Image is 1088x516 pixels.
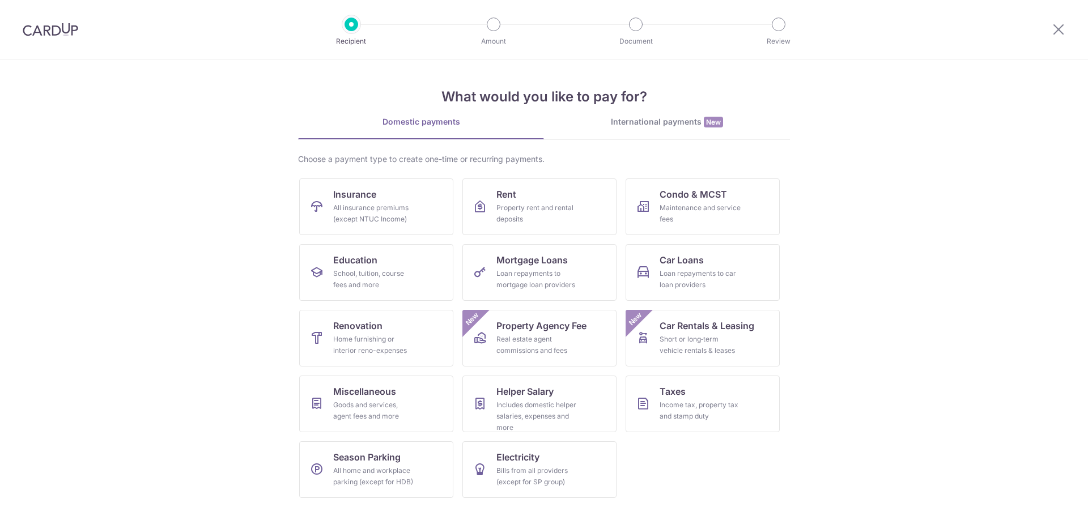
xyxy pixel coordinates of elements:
[462,376,617,432] a: Helper SalaryIncludes domestic helper salaries, expenses and more
[333,385,396,398] span: Miscellaneous
[544,116,790,128] div: International payments
[333,253,377,267] span: Education
[594,36,678,47] p: Document
[496,385,554,398] span: Helper Salary
[660,253,704,267] span: Car Loans
[462,244,617,301] a: Mortgage LoansLoan repayments to mortgage loan providers
[462,310,617,366] a: Property Agency FeeReal estate agent commissions and feesNew
[333,187,376,201] span: Insurance
[704,117,723,127] span: New
[626,376,780,432] a: TaxesIncome tax, property tax and stamp duty
[463,310,482,329] span: New
[496,334,578,356] div: Real estate agent commissions and fees
[496,399,578,433] div: Includes domestic helper salaries, expenses and more
[626,244,780,301] a: Car LoansLoan repayments to car loan providers
[660,268,741,291] div: Loan repayments to car loan providers
[333,319,382,332] span: Renovation
[626,310,780,366] a: Car Rentals & LeasingShort or long‑term vehicle rentals & leasesNew
[299,441,453,498] a: Season ParkingAll home and workplace parking (except for HDB)
[333,334,415,356] div: Home furnishing or interior reno-expenses
[496,465,578,488] div: Bills from all providers (except for SP group)
[496,450,539,464] span: Electricity
[626,178,780,235] a: Condo & MCSTMaintenance and service fees
[309,36,393,47] p: Recipient
[660,334,741,356] div: Short or long‑term vehicle rentals & leases
[626,310,645,329] span: New
[452,36,535,47] p: Amount
[660,385,686,398] span: Taxes
[462,178,617,235] a: RentProperty rent and rental deposits
[23,23,78,36] img: CardUp
[496,268,578,291] div: Loan repayments to mortgage loan providers
[333,202,415,225] div: All insurance premiums (except NTUC Income)
[299,376,453,432] a: MiscellaneousGoods and services, agent fees and more
[462,441,617,498] a: ElectricityBills from all providers (except for SP group)
[299,178,453,235] a: InsuranceAll insurance premiums (except NTUC Income)
[333,399,415,422] div: Goods and services, agent fees and more
[298,87,790,107] h4: What would you like to pay for?
[660,319,754,332] span: Car Rentals & Leasing
[299,310,453,366] a: RenovationHome furnishing or interior reno-expenses
[737,36,821,47] p: Review
[333,268,415,291] div: School, tuition, course fees and more
[496,319,586,332] span: Property Agency Fee
[496,253,568,267] span: Mortgage Loans
[333,450,401,464] span: Season Parking
[298,116,544,127] div: Domestic payments
[298,153,790,165] div: Choose a payment type to create one-time or recurring payments.
[333,465,415,488] div: All home and workplace parking (except for HDB)
[660,202,741,225] div: Maintenance and service fees
[496,187,516,201] span: Rent
[660,187,727,201] span: Condo & MCST
[1015,482,1077,510] iframe: Opens a widget where you can find more information
[660,399,741,422] div: Income tax, property tax and stamp duty
[299,244,453,301] a: EducationSchool, tuition, course fees and more
[496,202,578,225] div: Property rent and rental deposits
